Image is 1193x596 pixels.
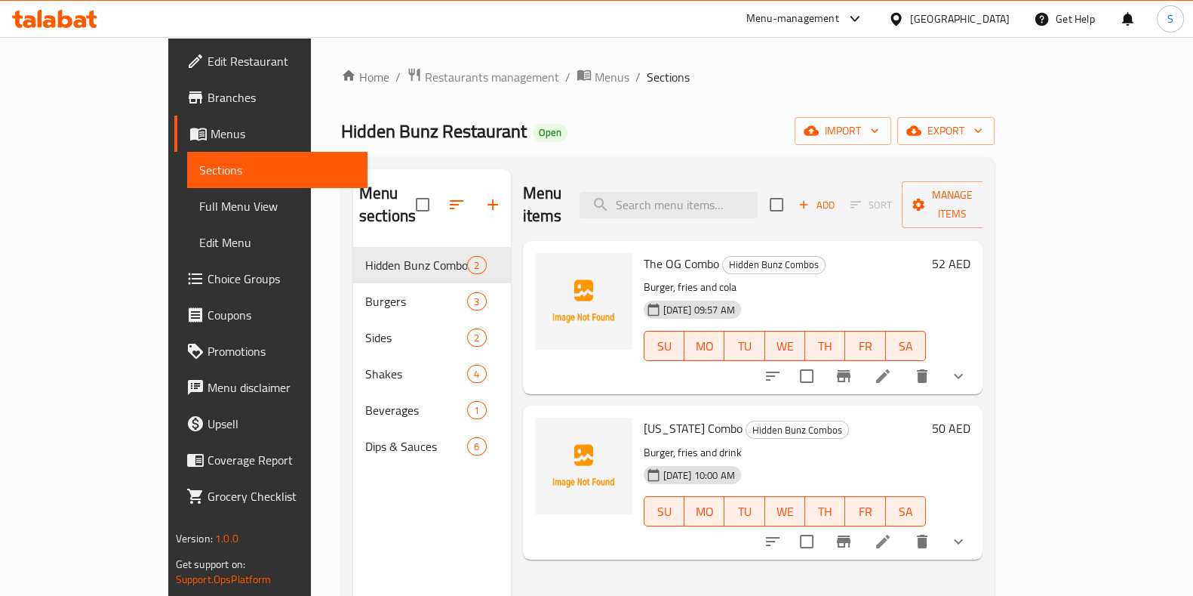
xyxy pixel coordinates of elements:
button: TH [805,331,845,361]
span: WE [771,335,799,357]
button: show more [940,358,976,394]
div: items [467,401,486,419]
p: Burger, fries and cola [644,278,927,297]
button: Add [792,193,841,217]
button: Branch-specific-item [826,358,862,394]
span: Hidden Bunz Combos [723,256,825,273]
button: MO [684,331,724,361]
span: Menus [595,68,629,86]
button: SA [886,496,926,527]
span: FR [851,335,879,357]
div: Hidden Bunz Combos2 [353,247,511,283]
svg: Show Choices [949,533,967,551]
span: Select to update [791,526,822,557]
a: Menus [174,116,367,152]
span: TH [811,335,839,357]
button: SU [644,496,684,527]
a: Upsell [174,406,367,442]
span: Full Menu View [199,197,355,215]
nav: Menu sections [353,241,511,471]
nav: breadcrumb [341,67,995,87]
button: SA [886,331,926,361]
div: [GEOGRAPHIC_DATA] [910,11,1010,27]
span: Coupons [208,306,355,324]
li: / [565,68,570,86]
span: Open [533,126,567,139]
button: Branch-specific-item [826,523,862,560]
span: FR [851,501,879,523]
div: items [467,329,486,347]
span: 3 [468,295,485,309]
span: Sort sections [438,187,475,223]
div: Burgers [365,292,467,310]
span: [US_STATE] Combo [644,417,743,440]
span: import [807,122,879,141]
span: Promotions [208,342,355,360]
h6: 50 AED [932,418,970,439]
input: search [580,192,758,218]
img: Oklahoma Combo [535,418,632,514]
span: Select section [761,189,792,221]
a: Edit menu item [874,367,892,385]
span: Add item [792,193,841,217]
span: SU [650,501,678,523]
span: 1 [468,403,485,418]
div: Shakes4 [353,356,511,392]
button: Add section [475,187,511,223]
h2: Menu items [523,182,562,227]
span: Shakes [365,365,467,383]
p: Burger, fries and drink [644,443,927,462]
span: export [909,122,982,141]
a: Full Menu View [187,188,367,224]
div: items [467,256,486,274]
a: Support.OpsPlatform [176,570,272,589]
div: Open [533,124,567,142]
button: TH [805,496,845,527]
a: Promotions [174,333,367,369]
span: Menus [211,125,355,143]
button: WE [765,331,805,361]
div: Sides [365,329,467,347]
div: Beverages1 [353,392,511,428]
span: MO [690,335,718,357]
span: Beverages [365,401,467,419]
a: Coupons [174,297,367,333]
span: Sections [647,68,690,86]
div: Menu-management [746,10,839,28]
a: Sections [187,152,367,188]
button: WE [765,496,805,527]
svg: Show Choices [949,367,967,385]
span: S [1167,11,1173,27]
a: Coverage Report [174,442,367,478]
span: MO [690,501,718,523]
span: Select section first [841,193,902,217]
button: SU [644,331,684,361]
img: The OG Combo [535,253,632,350]
span: Dips & Sauces [365,437,467,455]
span: Branches [208,88,355,107]
span: Hidden Bunz Combos [365,256,467,274]
div: Burgers3 [353,283,511,320]
div: Sides2 [353,320,511,356]
button: sort-choices [755,358,791,394]
span: Coverage Report [208,451,355,469]
li: / [635,68,641,86]
span: Sections [199,161,355,179]
div: Hidden Bunz Combos [722,256,826,274]
div: items [467,292,486,310]
button: TU [724,496,764,527]
button: FR [845,331,885,361]
span: Hidden Bunz Combos [746,422,848,439]
span: Hidden Bunz Restaurant [341,114,527,148]
span: SA [892,501,920,523]
span: Edit Menu [199,233,355,252]
span: SU [650,335,678,357]
span: Manage items [914,186,991,224]
span: Add [796,196,837,214]
div: Hidden Bunz Combos [746,421,849,439]
a: Branches [174,79,367,116]
button: show more [940,523,976,560]
span: SA [892,335,920,357]
button: FR [845,496,885,527]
